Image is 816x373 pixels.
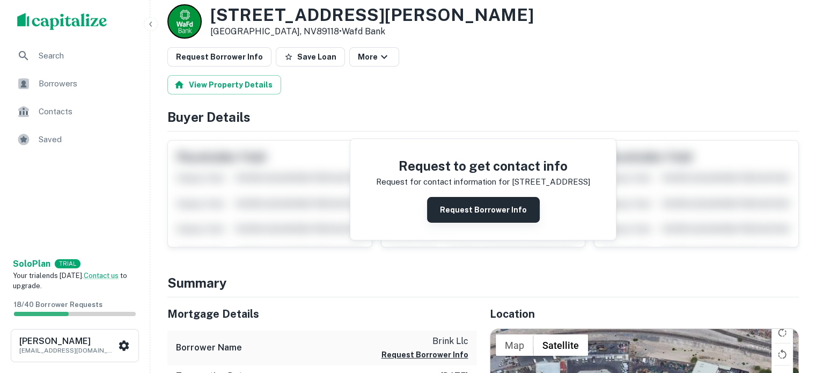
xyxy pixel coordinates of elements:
h4: Buyer Details [167,107,799,127]
a: SoloPlan [13,258,50,270]
button: [PERSON_NAME][EMAIL_ADDRESS][DOMAIN_NAME] [11,329,139,362]
h6: [PERSON_NAME] [19,337,116,346]
img: capitalize-logo.png [17,13,107,30]
button: Request Borrower Info [167,47,271,67]
a: Search [9,43,141,69]
iframe: Chat Widget [762,287,816,339]
span: Your trial ends [DATE]. to upgrade. [13,272,127,290]
div: TRIAL [55,259,80,268]
button: Request Borrower Info [427,197,540,223]
span: 18 / 40 Borrower Requests [14,301,102,309]
h5: Location [490,306,799,322]
p: [GEOGRAPHIC_DATA], NV89118 • [210,25,534,38]
button: More [349,47,399,67]
button: Rotate map counterclockwise [771,343,793,365]
button: Show street map [496,334,533,356]
p: brink llc [381,335,468,348]
h6: Borrower Name [176,341,242,354]
button: Save Loan [276,47,345,67]
p: [STREET_ADDRESS] [512,175,590,188]
span: Contacts [39,105,135,118]
a: Contacts [9,99,141,125]
a: Wafd Bank [342,26,385,36]
a: Borrowers [9,71,141,97]
a: Contact us [84,272,119,280]
h4: Summary [167,273,799,292]
p: Request for contact information for [376,175,510,188]
span: Borrowers [39,77,135,90]
strong: Solo Plan [13,259,50,269]
button: Show satellite imagery [533,334,588,356]
button: Request Borrower Info [381,348,468,361]
h5: Mortgage Details [167,306,477,322]
span: Search [39,49,135,62]
p: [EMAIL_ADDRESS][DOMAIN_NAME] [19,346,116,355]
h3: [STREET_ADDRESS][PERSON_NAME] [210,5,534,25]
a: Saved [9,127,141,152]
button: View Property Details [167,75,281,94]
span: Saved [39,133,135,146]
h4: Request to get contact info [376,156,590,175]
